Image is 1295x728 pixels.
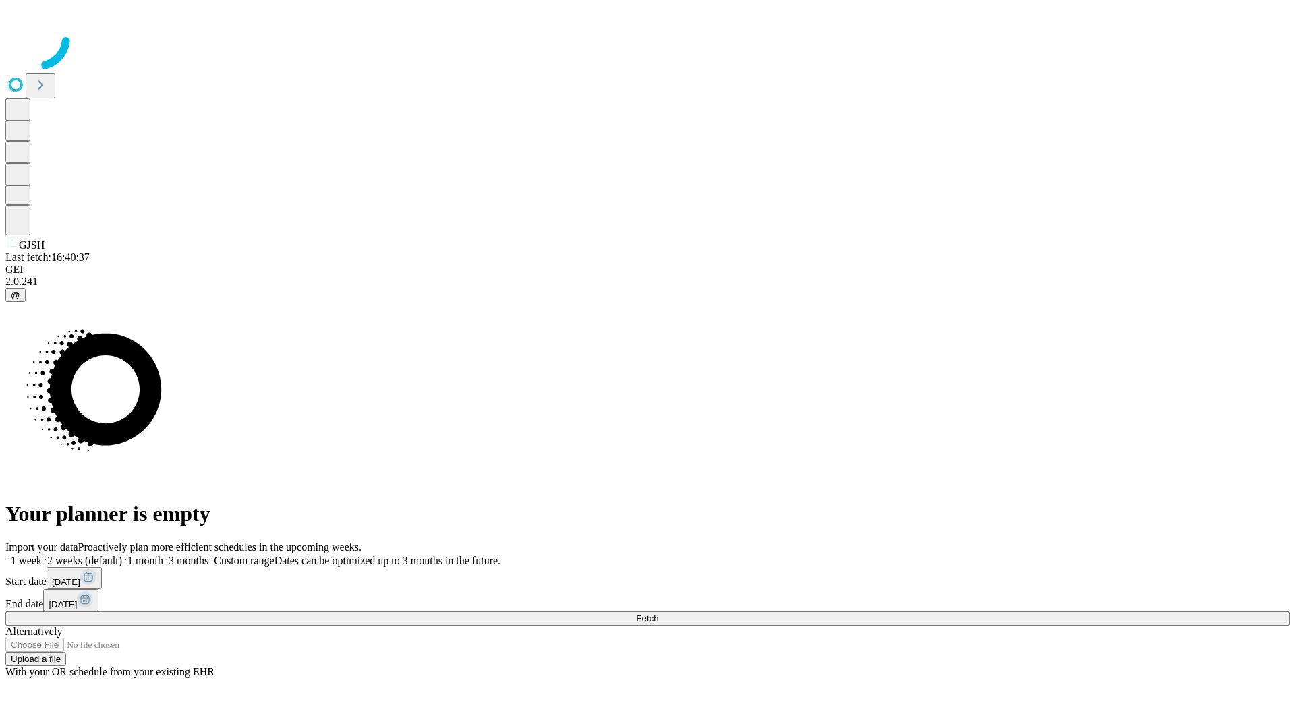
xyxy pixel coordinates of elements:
[49,599,77,609] span: [DATE]
[5,626,62,637] span: Alternatively
[78,541,362,553] span: Proactively plan more efficient schedules in the upcoming weeks.
[11,555,42,566] span: 1 week
[275,555,500,566] span: Dates can be optimized up to 3 months in the future.
[127,555,163,566] span: 1 month
[5,276,1290,288] div: 2.0.241
[47,567,102,589] button: [DATE]
[5,264,1290,276] div: GEI
[5,502,1290,526] h1: Your planner is empty
[19,239,45,251] span: GJSH
[5,541,78,553] span: Import your data
[43,589,98,611] button: [DATE]
[47,555,122,566] span: 2 weeks (default)
[52,577,80,587] span: [DATE]
[5,652,66,666] button: Upload a file
[169,555,208,566] span: 3 months
[5,666,214,677] span: With your OR schedule from your existing EHR
[5,589,1290,611] div: End date
[5,288,26,302] button: @
[214,555,274,566] span: Custom range
[11,290,20,300] span: @
[5,567,1290,589] div: Start date
[636,613,658,624] span: Fetch
[5,251,90,263] span: Last fetch: 16:40:37
[5,611,1290,626] button: Fetch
